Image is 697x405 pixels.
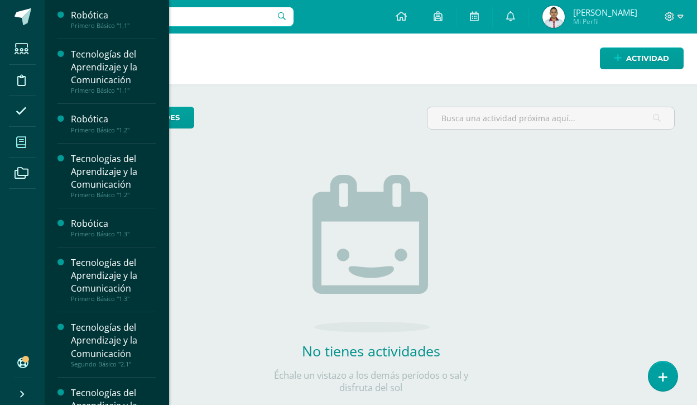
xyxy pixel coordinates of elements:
a: Tecnologías del Aprendizaje y la ComunicaciónPrimero Básico "1.2" [71,153,156,199]
div: Tecnologías del Aprendizaje y la Comunicación [71,153,156,191]
span: Mi Perfil [573,17,637,26]
div: Primero Básico "1.2" [71,126,156,134]
span: Actividad [626,48,669,69]
div: Primero Básico "1.1" [71,22,156,30]
h1: Actividades [58,34,684,84]
p: Échale un vistazo a los demás períodos o sal y disfruta del sol [259,369,483,394]
img: c3efe4673e7e2750353020653e82772e.png [542,6,565,28]
a: Tecnologías del Aprendizaje y la ComunicaciónPrimero Básico "1.3" [71,256,156,303]
span: [PERSON_NAME] [573,7,637,18]
h2: No tienes actividades [259,341,483,360]
a: RobóticaPrimero Básico "1.2" [71,113,156,134]
div: Tecnologías del Aprendizaje y la Comunicación [71,256,156,295]
div: Segundo Básico "2.1" [71,360,156,368]
input: Busca un usuario... [52,7,294,26]
a: Tecnologías del Aprendizaje y la ComunicaciónPrimero Básico "1.1" [71,48,156,94]
img: no_activities.png [313,175,430,332]
a: Actividad [600,47,684,69]
a: RobóticaPrimero Básico "1.1" [71,9,156,30]
a: RobóticaPrimero Básico "1.3" [71,217,156,238]
div: Tecnologías del Aprendizaje y la Comunicación [71,48,156,87]
div: Primero Básico "1.3" [71,230,156,238]
div: Robótica [71,9,156,22]
div: Robótica [71,217,156,230]
div: Primero Básico "1.1" [71,87,156,94]
div: Tecnologías del Aprendizaje y la Comunicación [71,321,156,360]
div: Primero Básico "1.2" [71,191,156,199]
input: Busca una actividad próxima aquí... [427,107,674,129]
div: Primero Básico "1.3" [71,295,156,303]
div: Robótica [71,113,156,126]
a: Tecnologías del Aprendizaje y la ComunicaciónSegundo Básico "2.1" [71,321,156,368]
